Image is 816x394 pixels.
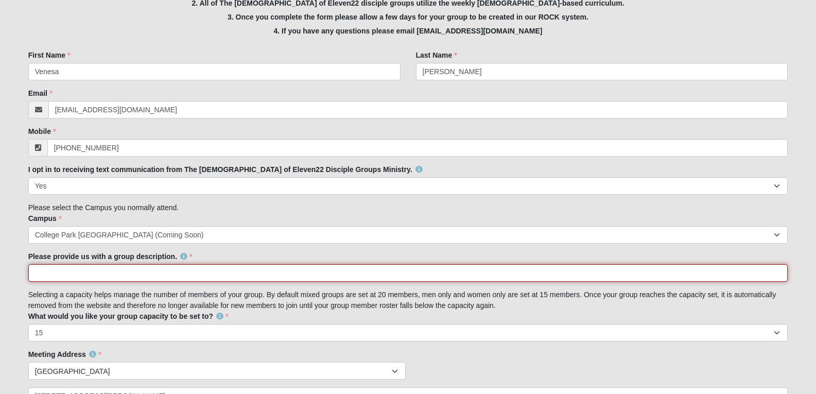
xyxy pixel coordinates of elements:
[28,126,56,136] label: Mobile
[28,164,423,175] label: I opt in to receiving text communication from The [DEMOGRAPHIC_DATA] of Eleven22 Disciple Groups ...
[28,88,53,98] label: Email
[28,251,193,262] label: Please provide us with a group description.
[28,50,71,60] label: First Name
[28,27,788,36] h5: 4. If you have any questions please email [EMAIL_ADDRESS][DOMAIN_NAME]
[35,363,392,380] span: [GEOGRAPHIC_DATA]
[28,349,101,359] label: Meeting Address
[28,13,788,22] h5: 3. Once you complete the form please allow a few days for your group to be created in our ROCK sy...
[28,311,229,321] label: What would you like your group capacity to be set to?
[416,50,458,60] label: Last Name
[28,213,62,224] label: Campus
